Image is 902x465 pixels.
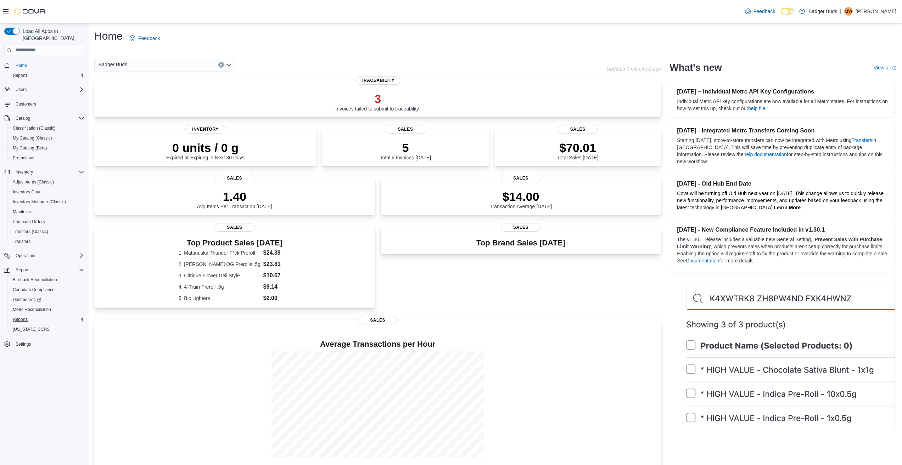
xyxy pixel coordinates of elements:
span: BioTrack Reconciliation [13,277,57,283]
strong: Prevent Sales with Purchase Limit Warning [677,237,882,249]
span: Inventory [185,125,225,134]
span: Reports [13,266,84,274]
dt: 1. Matanuska Thunder F*ck Preroll [179,249,260,256]
button: My Catalog (Classic) [7,133,87,143]
span: Transfers [13,239,30,244]
div: Michelle Westlake [844,7,853,16]
button: Purchase Orders [7,217,87,227]
span: Metrc Reconciliation [13,307,51,312]
span: Canadian Compliance [10,285,84,294]
svg: External link [892,66,896,70]
span: Transfers (Classic) [13,229,48,234]
button: Transfers [7,237,87,246]
span: Sales [358,316,398,324]
span: Operations [16,253,37,259]
button: Adjustments (Classic) [7,177,87,187]
span: Sales [558,125,598,134]
h3: [DATE] - Integrated Metrc Transfers Coming Soon [677,127,889,134]
span: Reports [10,315,84,324]
span: My Catalog (Beta) [13,145,47,151]
a: Canadian Compliance [10,285,57,294]
p: Individual Metrc API key configurations are now available for all Metrc states. For instructions ... [677,98,889,112]
dd: $2.00 [263,294,291,302]
a: Settings [13,340,34,348]
dt: 2. [PERSON_NAME] OG Prerolls .5g [179,261,260,268]
span: Operations [13,251,84,260]
a: Feedback [127,31,163,45]
button: Reports [1,265,87,275]
a: Learn More [774,205,801,210]
button: Classification (Classic) [7,123,87,133]
span: My Catalog (Beta) [10,144,84,152]
span: Sales [215,174,254,182]
a: Metrc Reconciliation [10,305,54,314]
h1: Home [94,29,123,43]
p: $70.01 [557,141,598,155]
button: Inventory [13,168,36,176]
a: Reports [10,71,30,80]
span: Catalog [13,114,84,123]
button: Users [13,85,29,94]
span: MW [845,7,852,16]
a: Dashboards [7,295,87,305]
button: Customers [1,99,87,109]
span: Dashboards [13,297,41,302]
span: Metrc Reconciliation [10,305,84,314]
p: 3 [335,92,420,106]
a: BioTrack Reconciliation [10,276,60,284]
nav: Complex example [4,57,84,368]
span: Cova will be turning off Old Hub next year on [DATE]. This change allows us to quickly release ne... [677,191,884,210]
span: Sales [215,223,254,232]
p: The v1.30.1 release includes a valuable new General Setting, ' ', which prevents sales when produ... [677,236,889,264]
a: help file [748,106,765,111]
span: Users [13,85,84,94]
dd: $23.81 [263,260,291,268]
img: Cova [14,8,46,15]
button: Operations [1,251,87,261]
span: [US_STATE] CCRS [13,327,50,332]
div: Transaction Average [DATE] [490,189,552,209]
p: [PERSON_NAME] [856,7,896,16]
a: Purchase Orders [10,217,48,226]
span: Manifests [13,209,31,215]
span: Purchase Orders [10,217,84,226]
span: Canadian Compliance [13,287,55,293]
span: BioTrack Reconciliation [10,276,84,284]
button: My Catalog (Beta) [7,143,87,153]
button: Reports [7,70,87,80]
span: Home [13,61,84,70]
dt: 3. Citrique Flower Deli Style [179,272,260,279]
span: Reports [16,267,30,273]
h2: What's new [670,62,722,73]
span: Catalog [16,115,30,121]
a: Customers [13,100,39,108]
span: Classification (Classic) [10,124,84,132]
button: Promotions [7,153,87,163]
p: 5 [380,141,431,155]
button: Canadian Compliance [7,285,87,295]
p: Badger Buds [808,7,837,16]
span: Settings [16,341,31,347]
p: 1.40 [197,189,272,204]
button: Users [1,85,87,95]
a: Inventory Count [10,188,46,196]
span: Load All Apps in [GEOGRAPHIC_DATA] [20,28,84,42]
button: Home [1,60,87,70]
a: Transfers (Classic) [10,227,51,236]
span: Inventory Manager (Classic) [10,198,84,206]
button: Inventory Count [7,187,87,197]
span: Traceability [355,76,400,85]
a: [US_STATE] CCRS [10,325,52,334]
button: Transfers (Classic) [7,227,87,237]
span: My Catalog (Classic) [13,135,52,141]
span: Feedback [753,8,775,15]
a: View allExternal link [874,65,896,70]
span: Sales [386,125,425,134]
span: Inventory [16,169,33,175]
span: Adjustments (Classic) [10,178,84,186]
div: Total Sales [DATE] [557,141,598,160]
button: Open list of options [226,62,232,68]
a: Documentation [686,258,719,263]
div: Expired or Expiring in Next 30 Days [166,141,245,160]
